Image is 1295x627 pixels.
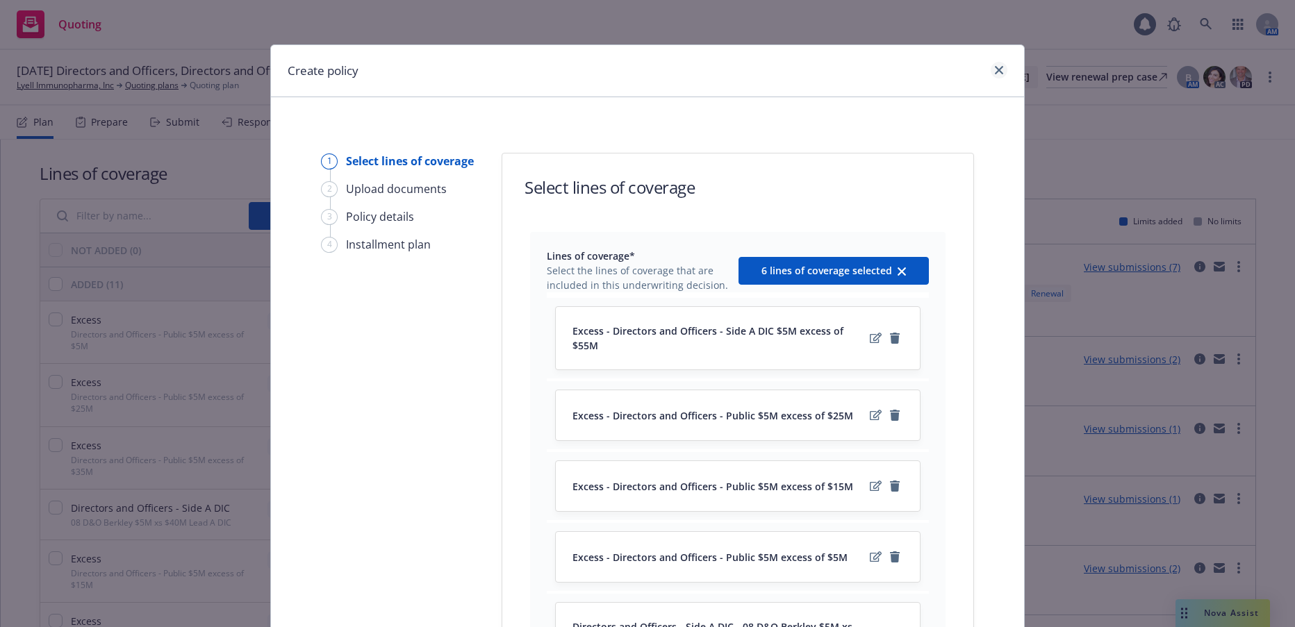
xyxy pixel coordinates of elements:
[346,208,414,225] div: Policy details
[991,62,1007,78] a: close
[346,181,447,197] div: Upload documents
[572,479,853,494] span: Excess - Directors and Officers - Public $5M excess of $15M
[346,153,474,169] div: Select lines of coverage
[288,62,358,80] h1: Create policy
[321,209,338,225] div: 3
[547,249,730,263] span: Lines of coverage*
[886,407,903,424] a: remove
[886,478,903,494] a: remove
[886,330,903,346] a: remove
[346,236,431,253] div: Installment plan
[739,257,929,285] button: 6 lines of coverage selectedclear selection
[898,267,906,276] svg: clear selection
[867,478,884,494] a: edit
[321,237,338,253] div: 4
[867,549,884,565] a: edit
[867,407,884,424] a: edit
[572,324,867,353] span: Excess - Directors and Officers - Side A DIC $5M excess of $55M
[761,264,892,277] span: 6 lines of coverage selected
[321,181,338,197] div: 2
[867,330,884,346] a: edit
[572,408,853,423] span: Excess - Directors and Officers - Public $5M excess of $25M
[321,153,338,169] div: 1
[547,263,730,292] span: Select the lines of coverage that are included in this underwriting decision.
[525,176,695,199] h1: Select lines of coverage
[572,550,848,565] span: Excess - Directors and Officers - Public $5M excess of $5M
[886,549,903,565] a: remove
